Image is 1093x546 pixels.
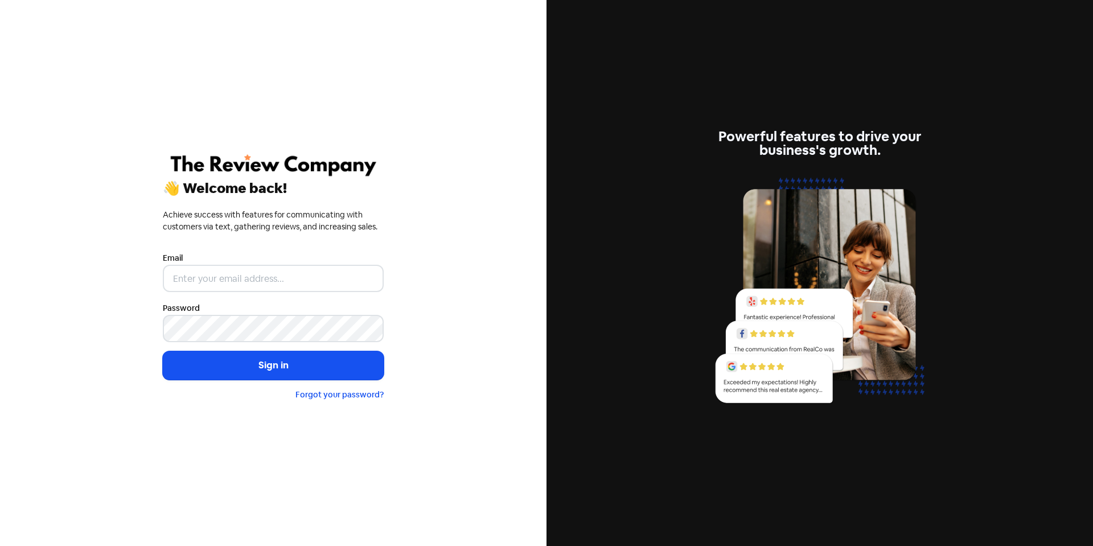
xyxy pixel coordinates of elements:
label: Email [163,252,183,264]
div: Achieve success with features for communicating with customers via text, gathering reviews, and i... [163,209,384,233]
a: Forgot your password? [295,389,384,400]
label: Password [163,302,200,314]
button: Sign in [163,351,384,380]
input: Enter your email address... [163,265,384,292]
div: 👋 Welcome back! [163,182,384,195]
div: Powerful features to drive your business's growth. [709,130,930,157]
img: reviews [709,171,930,416]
